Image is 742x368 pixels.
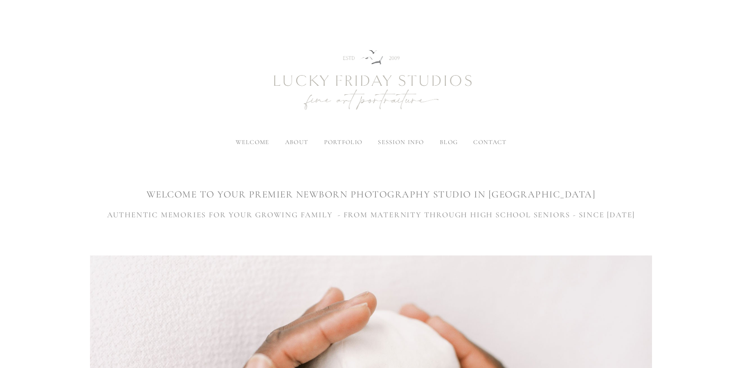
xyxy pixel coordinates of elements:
label: about [285,138,308,146]
label: session info [378,138,424,146]
a: blog [440,138,458,146]
a: contact [473,138,506,146]
img: Newborn Photography Denver | Lucky Friday Studios [231,22,511,139]
h1: WELCOME TO YOUR premier newborn photography studio IN [GEOGRAPHIC_DATA] [90,188,652,201]
a: welcome [236,138,270,146]
h3: AUTHENTIC MEMORIES FOR YOUR GROWING FAMILY - FROM MATERNITY THROUGH HIGH SCHOOL SENIORS - SINCE [... [90,209,652,221]
label: portfolio [324,138,363,146]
